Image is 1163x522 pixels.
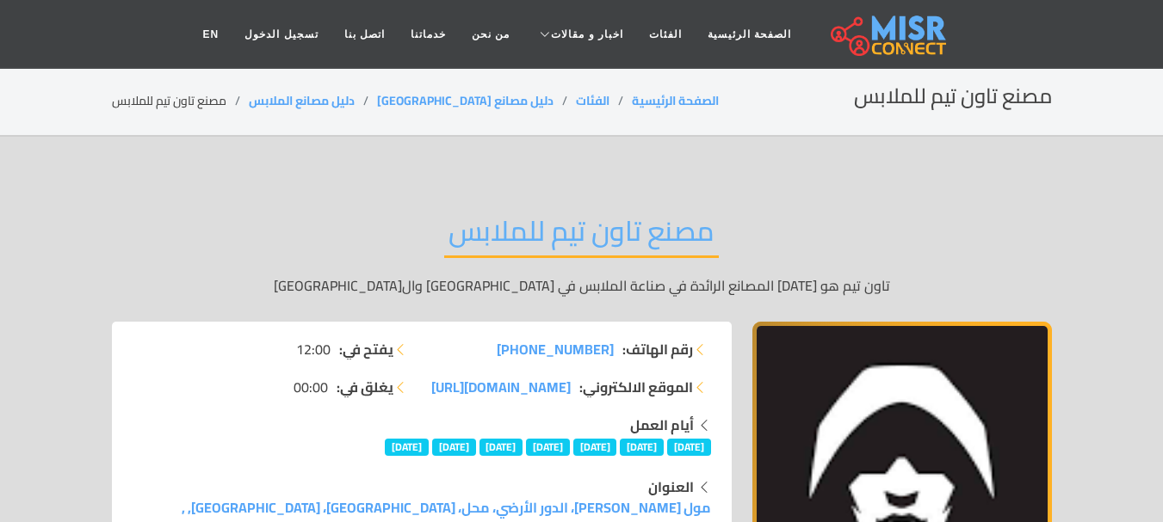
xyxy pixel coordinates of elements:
p: تاون تيم هو [DATE] المصانع الرائدة في صناعة الملابس في [GEOGRAPHIC_DATA] وال[GEOGRAPHIC_DATA] [112,275,1052,296]
span: [DATE] [667,439,711,456]
span: [DATE] [479,439,523,456]
a: اتصل بنا [331,18,398,51]
a: الصفحة الرئيسية [632,89,719,112]
img: main.misr_connect [831,13,946,56]
a: [PHONE_NUMBER] [497,339,614,359]
span: [PHONE_NUMBER] [497,336,614,362]
span: اخبار و مقالات [551,27,623,42]
a: خدماتنا [398,18,459,51]
li: مصنع تاون تيم للملابس [112,92,249,110]
a: الفئات [576,89,609,112]
a: من نحن [459,18,523,51]
span: 12:00 [296,339,331,359]
span: [DATE] [573,439,617,456]
a: دليل مصانع [GEOGRAPHIC_DATA] [377,89,554,112]
span: 00:00 [294,377,328,397]
a: [DOMAIN_NAME][URL] [431,377,571,397]
span: [DOMAIN_NAME][URL] [431,374,571,400]
strong: يغلق في: [337,377,393,397]
a: اخبار و مقالات [523,18,636,51]
h2: مصنع تاون تيم للملابس [444,214,719,258]
span: [DATE] [385,439,429,456]
a: الصفحة الرئيسية [695,18,804,51]
a: دليل مصانع الملابس [249,89,355,112]
a: تسجيل الدخول [232,18,331,51]
strong: أيام العمل [630,412,694,438]
strong: رقم الهاتف: [622,339,693,359]
strong: يفتح في: [339,339,393,359]
a: EN [190,18,232,51]
a: الفئات [636,18,695,51]
h2: مصنع تاون تيم للملابس [854,84,1052,109]
span: [DATE] [526,439,570,456]
strong: العنوان [648,474,694,500]
span: [DATE] [432,439,476,456]
strong: الموقع الالكتروني: [579,377,693,397]
span: [DATE] [620,439,664,456]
